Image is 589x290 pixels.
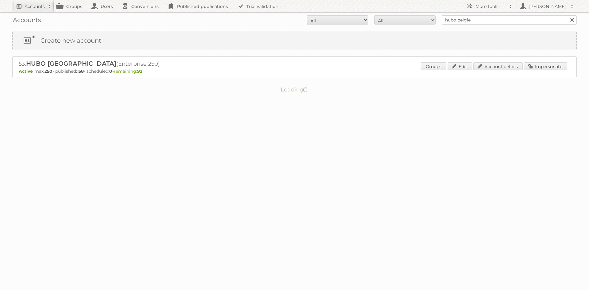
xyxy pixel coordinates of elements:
h2: More tools [475,3,506,10]
strong: 250 [44,68,52,74]
strong: 158 [77,68,84,74]
span: HUBO [GEOGRAPHIC_DATA] [26,60,116,67]
a: Groups [421,62,446,70]
a: Create new account [13,31,576,50]
p: Loading [261,83,328,96]
a: Impersonate [524,62,567,70]
h2: 53: (Enterprise 250) [19,60,233,68]
h2: [PERSON_NAME] [528,3,568,10]
strong: 92 [137,68,142,74]
a: Account details [473,62,523,70]
span: Active [19,68,34,74]
p: max: - published: - scheduled: - [19,68,570,74]
strong: 0 [109,68,112,74]
h2: Accounts [25,3,45,10]
span: remaining: [114,68,142,74]
a: Edit [448,62,472,70]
